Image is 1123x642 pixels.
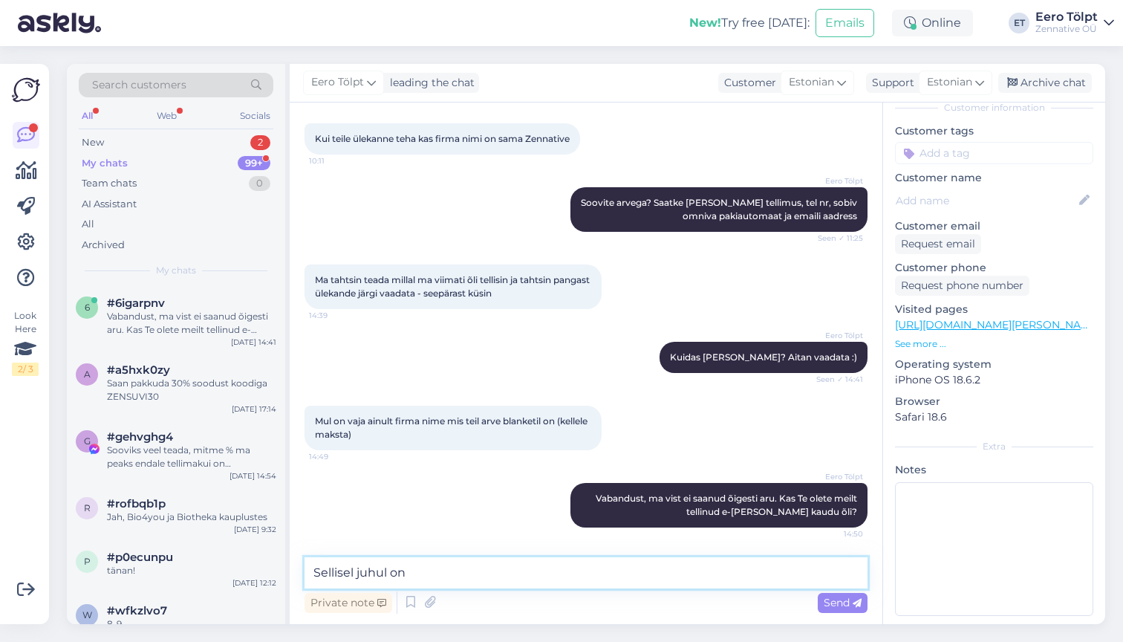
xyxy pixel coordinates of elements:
span: Eero Tölpt [807,175,863,187]
div: Web [154,106,180,126]
span: #p0ecunpu [107,551,173,564]
div: Socials [237,106,273,126]
button: Emails [816,9,874,37]
span: Soovite arvega? Saatke [PERSON_NAME] tellimus, tel nr, sobiv omniva pakiautomaat ja emaili aadress [581,197,859,221]
span: Seen ✓ 14:41 [807,374,863,385]
span: 14:39 [309,310,365,321]
span: 14:50 [807,528,863,539]
span: Eero Tölpt [807,330,863,341]
span: g [84,435,91,447]
a: [URL][DOMAIN_NAME][PERSON_NAME] [895,318,1100,331]
span: r [84,502,91,513]
div: Jah, Bio4you ja Biotheka kauplustes [107,510,276,524]
div: Request email [895,234,981,254]
div: [DATE] 14:54 [230,470,276,481]
div: My chats [82,156,128,171]
div: Saan pakkuda 30% soodust koodiga ZENSUVI30 [107,377,276,403]
input: Add name [896,192,1076,209]
span: #rofbqb1p [107,497,166,510]
b: New! [689,16,721,30]
div: All [82,217,94,232]
span: Vabandust, ma vist ei saanud õigesti aru. Kas Te olete meilt tellinud e-[PERSON_NAME] kaudu õli? [596,493,859,517]
span: w [82,609,92,620]
div: Customer information [895,101,1093,114]
div: [DATE] 12:12 [232,577,276,588]
span: Seen ✓ 11:25 [807,233,863,244]
div: Sooviks veel teada, mitme % ma peaks endale tellimakui on uneprobleemid? [107,444,276,470]
textarea: Sellisel juhul o [305,557,868,588]
div: 99+ [238,156,270,171]
span: #a5hxk0zy [107,363,170,377]
span: a [84,369,91,380]
p: Safari 18.6 [895,409,1093,425]
span: 14:49 [309,451,365,462]
p: iPhone OS 18.6.2 [895,372,1093,388]
div: 2 / 3 [12,363,39,376]
div: Look Here [12,309,39,376]
p: Customer tags [895,123,1093,139]
div: [DATE] 17:14 [232,403,276,415]
p: Browser [895,394,1093,409]
span: 6 [85,302,90,313]
div: Customer [718,75,776,91]
span: Eero Tölpt [807,471,863,482]
span: Kuidas [PERSON_NAME]? Aitan vaadata :) [670,351,857,363]
p: Visited pages [895,302,1093,317]
span: Mul on vaja ainult firma nime mis teil arve blanketil on (kellele maksta) [315,415,590,440]
div: [DATE] 14:41 [231,337,276,348]
span: #wfkzlvo7 [107,604,167,617]
span: #gehvghg4 [107,430,173,444]
span: My chats [156,264,196,277]
div: Try free [DATE]: [689,14,810,32]
span: Eero Tölpt [311,74,364,91]
div: Archived [82,238,125,253]
a: Eero TölptZennative OÜ [1035,11,1114,35]
div: 0 [249,176,270,191]
p: Notes [895,462,1093,478]
p: Operating system [895,357,1093,372]
p: Customer email [895,218,1093,234]
div: ET [1009,13,1029,33]
span: Search customers [92,77,186,93]
div: 2 [250,135,270,150]
span: Estonian [927,74,972,91]
div: tänan! [107,564,276,577]
div: All [79,106,96,126]
span: Estonian [789,74,834,91]
div: Extra [895,440,1093,453]
div: Vabandust, ma vist ei saanud õigesti aru. Kas Te olete meilt tellinud e-[PERSON_NAME] kaudu õli? [107,310,276,337]
div: AI Assistant [82,197,137,212]
span: #6igarpnv [107,296,165,310]
span: Send [824,596,862,609]
div: Zennative OÜ [1035,23,1098,35]
div: Archive chat [998,73,1092,93]
span: p [84,556,91,567]
div: Support [866,75,914,91]
div: Request phone number [895,276,1029,296]
div: 8-9 [107,617,276,631]
span: 10:11 [309,155,365,166]
p: Customer phone [895,260,1093,276]
p: Customer name [895,170,1093,186]
p: See more ... [895,337,1093,351]
div: Private note [305,593,392,613]
div: Team chats [82,176,137,191]
span: Ma tahtsin teada millal ma viimati õli tellisin ja tahtsin pangast ülekande järgi vaadata - seepä... [315,274,592,299]
div: New [82,135,104,150]
div: leading the chat [384,75,475,91]
img: Askly Logo [12,76,40,104]
span: Kui teile ülekanne teha kas firma nimi on sama Zennative [315,133,570,144]
input: Add a tag [895,142,1093,164]
div: [DATE] 9:32 [234,524,276,535]
div: Online [892,10,973,36]
div: Eero Tölpt [1035,11,1098,23]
